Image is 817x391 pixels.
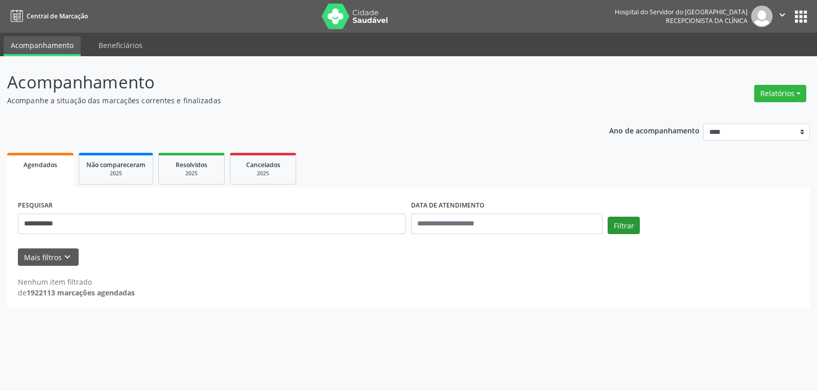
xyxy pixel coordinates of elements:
[176,160,207,169] span: Resolvidos
[27,288,135,297] strong: 1922113 marcações agendadas
[773,6,792,27] button: 
[91,36,150,54] a: Beneficiários
[7,95,569,106] p: Acompanhe a situação das marcações correntes e finalizadas
[246,160,280,169] span: Cancelados
[751,6,773,27] img: img
[86,160,146,169] span: Não compareceram
[27,12,88,20] span: Central de Marcação
[23,160,57,169] span: Agendados
[237,170,289,177] div: 2025
[86,170,146,177] div: 2025
[411,198,485,214] label: DATA DE ATENDIMENTO
[18,248,79,266] button: Mais filtroskeyboard_arrow_down
[166,170,217,177] div: 2025
[62,251,73,263] i: keyboard_arrow_down
[18,277,135,287] div: Nenhum item filtrado
[754,85,806,102] button: Relatórios
[4,36,81,56] a: Acompanhamento
[608,217,640,234] button: Filtrar
[7,8,88,25] a: Central de Marcação
[666,16,748,25] span: Recepcionista da clínica
[777,9,788,20] i: 
[18,287,135,298] div: de
[18,198,53,214] label: PESQUISAR
[792,8,810,26] button: apps
[615,8,748,16] div: Hospital do Servidor do [GEOGRAPHIC_DATA]
[7,70,569,95] p: Acompanhamento
[609,124,700,136] p: Ano de acompanhamento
